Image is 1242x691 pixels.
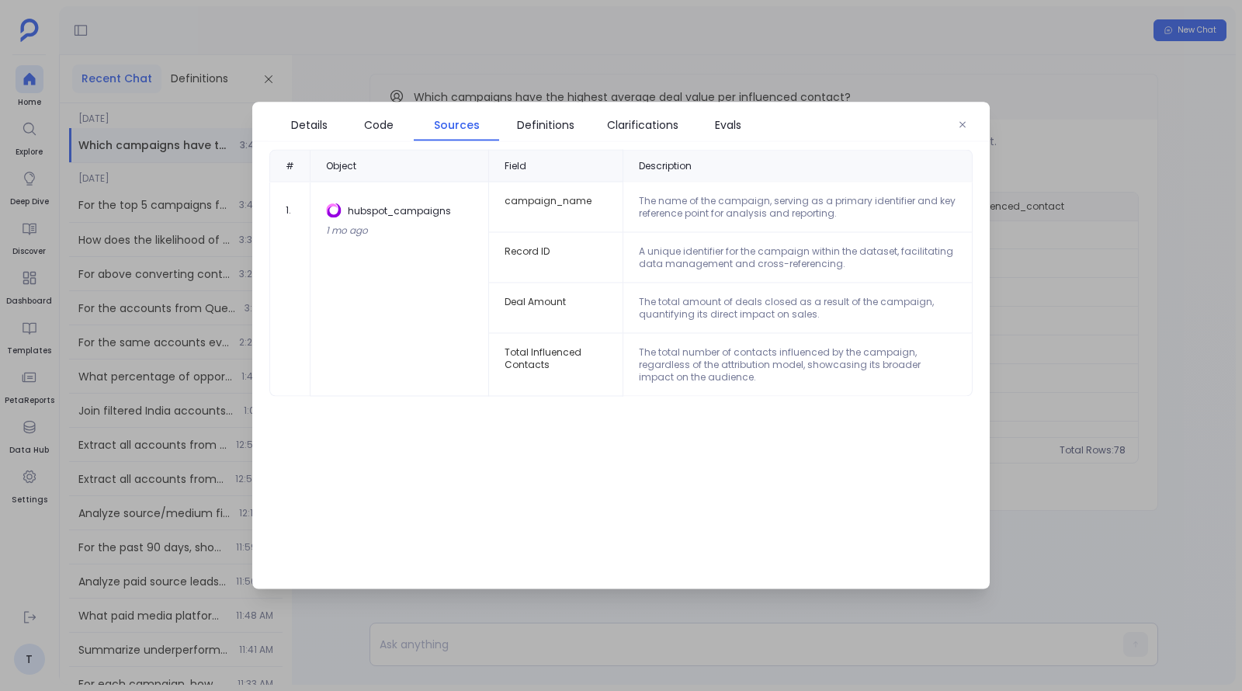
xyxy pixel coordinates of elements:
td: campaign_name [489,182,623,233]
td: Deal Amount [489,283,623,334]
td: The name of the campaign, serving as a primary identifier and key reference point for analysis an... [623,182,973,233]
td: The total amount of deals closed as a result of the campaign, quantifying its direct impact on sa... [623,283,973,334]
td: Record ID [489,233,623,283]
td: A unique identifier for the campaign within the dataset, facilitating data management and cross-r... [623,233,973,283]
td: Total Influenced Contacts [489,334,623,397]
span: Details [291,116,328,134]
div: Object [310,150,489,182]
div: 1 mo ago [326,224,473,237]
span: Sources [434,116,480,134]
span: Definitions [517,116,574,134]
td: The total number of contacts influenced by the campaign, regardless of the attribution model, sho... [623,334,973,397]
div: hubspot_campaigns [326,203,473,218]
span: Code [364,116,394,134]
div: # [269,150,310,182]
span: Evals [715,116,741,134]
div: Description [623,150,973,182]
span: Clarifications [607,116,678,134]
span: 1 . [286,203,291,217]
div: Field [489,150,623,182]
